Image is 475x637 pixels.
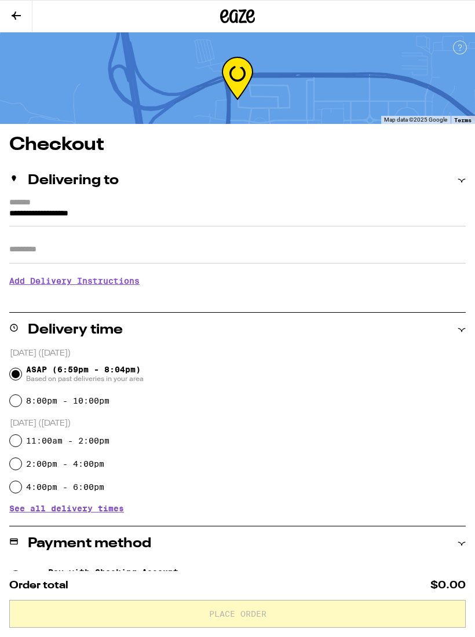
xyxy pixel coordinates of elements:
[26,436,109,445] label: 11:00am - 2:00pm
[454,116,472,123] a: Terms
[28,537,151,551] h2: Payment method
[26,459,104,468] label: 2:00pm - 4:00pm
[9,294,466,303] p: We'll contact you at [PHONE_NUMBER] when we arrive
[26,374,144,383] span: Based on past deliveries in your area
[9,580,68,591] span: Order total
[48,568,178,586] span: Pay with Checking Account
[9,504,124,512] button: See all delivery times
[10,348,466,359] p: [DATE] ([DATE])
[10,418,466,429] p: [DATE] ([DATE])
[3,109,41,124] img: Google
[9,136,466,154] h1: Checkout
[9,268,466,294] h3: Add Delivery Instructions
[430,580,466,591] span: $0.00
[28,323,123,337] h2: Delivery time
[3,109,41,124] a: Open this area in Google Maps (opens a new window)
[26,396,109,405] label: 8:00pm - 10:00pm
[209,610,266,618] span: Place Order
[26,482,104,492] label: 4:00pm - 6:00pm
[384,116,447,123] span: Map data ©2025 Google
[26,365,144,383] span: ASAP (6:59pm - 8:04pm)
[9,600,466,628] button: Place Order
[28,174,119,188] h2: Delivering to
